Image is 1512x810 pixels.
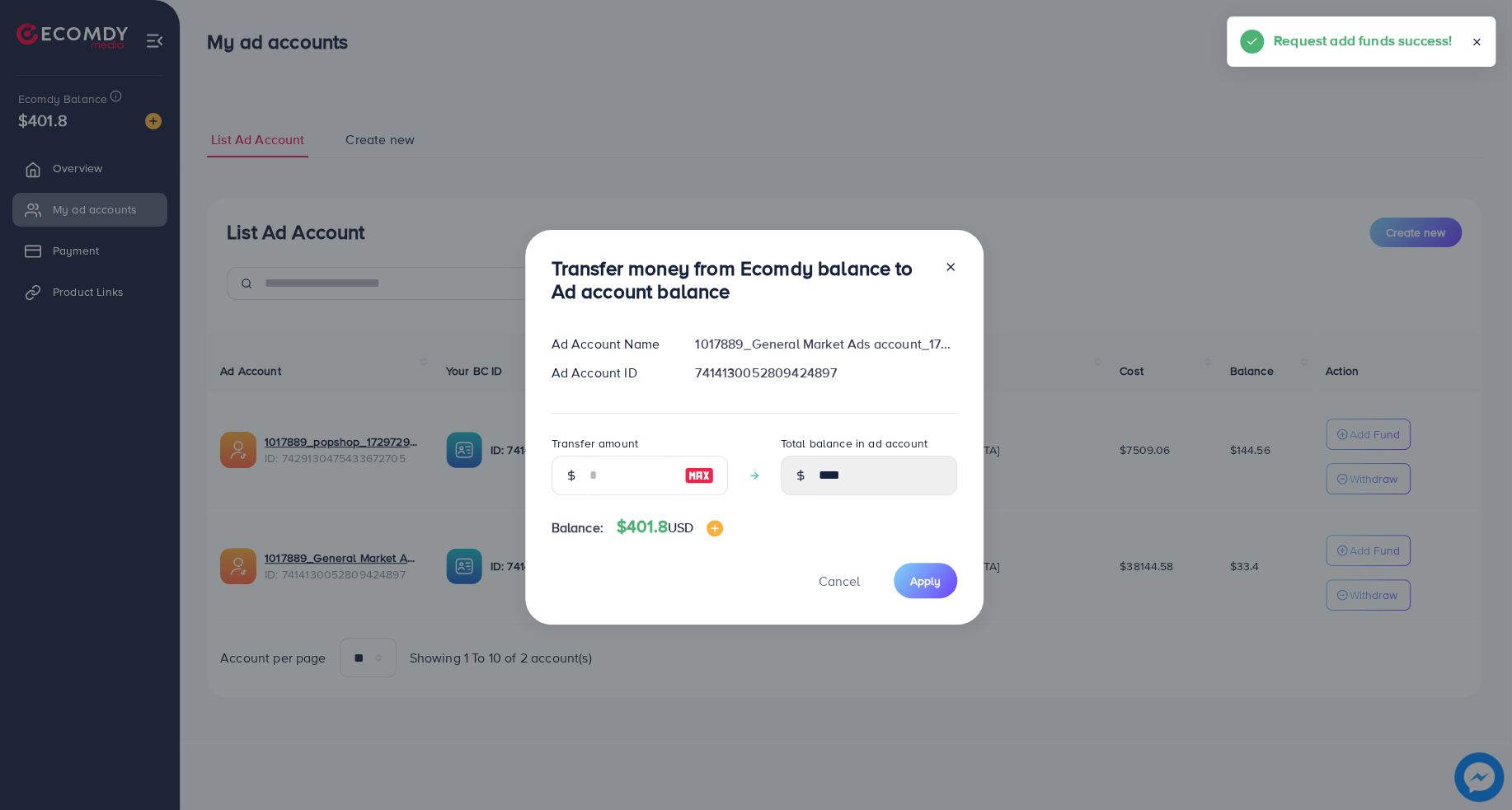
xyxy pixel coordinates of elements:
div: Ad Account ID [538,363,683,382]
img: image [707,520,723,536]
div: 7414130052809424897 [682,363,970,382]
label: Transfer amount [552,435,638,452]
h5: Request add funds success! [1274,30,1452,51]
span: Apply [910,573,941,589]
button: Apply [894,563,957,598]
h3: Transfer money from Ecomdy balance to Ad account balance [552,256,931,304]
span: Cancel [819,572,860,590]
div: 1017889_General Market Ads account_1726236686365 [682,335,970,353]
h4: $401.8 [617,517,723,537]
span: Balance: [552,518,603,537]
button: Cancel [798,563,880,598]
label: Total balance in ad account [781,435,927,452]
img: image [684,466,714,485]
span: USD [668,518,693,536]
div: Ad Account Name [538,335,683,353]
